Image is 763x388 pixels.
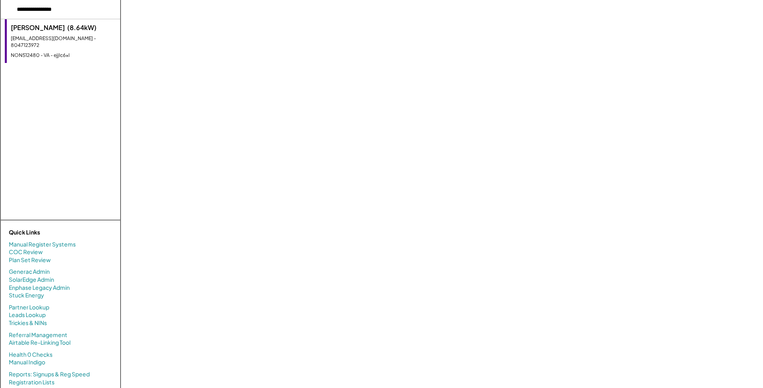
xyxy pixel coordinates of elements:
a: Referral Management [9,331,67,339]
a: Registration Lists [9,378,54,386]
a: Leads Lookup [9,311,46,319]
div: [PERSON_NAME] (8.64kW) [11,23,116,32]
a: SolarEdge Admin [9,276,54,284]
a: Manual Register Systems [9,240,76,249]
div: NON512480 - VA - ejjlc6xl [11,52,116,59]
a: Partner Lookup [9,303,49,311]
a: Health 0 Checks [9,351,52,359]
a: Airtable Re-Linking Tool [9,339,70,347]
a: Enphase Legacy Admin [9,284,70,292]
a: Manual Indigo [9,358,45,366]
div: Quick Links [9,228,89,236]
a: Trickies & NINs [9,319,47,327]
a: Plan Set Review [9,256,51,264]
a: Reports: Signups & Reg Speed [9,370,90,378]
a: Generac Admin [9,268,50,276]
a: Stuck Energy [9,291,44,299]
a: COC Review [9,248,43,256]
div: [EMAIL_ADDRESS][DOMAIN_NAME] - 8047123972 [11,35,116,49]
